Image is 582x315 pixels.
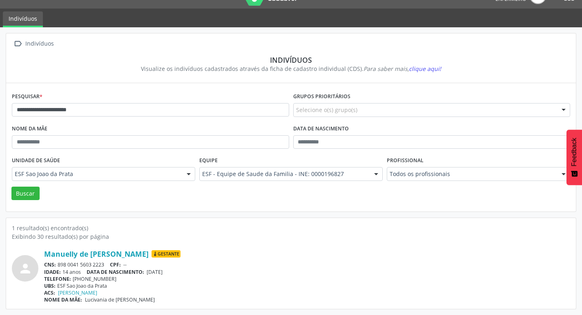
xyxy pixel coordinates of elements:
[12,154,60,167] label: Unidade de saúde
[11,187,40,200] button: Buscar
[44,261,56,268] span: CNS:
[293,123,349,135] label: Data de nascimento
[296,106,357,114] span: Selecione o(s) grupo(s)
[390,170,553,178] span: Todos os profissionais
[571,138,578,166] span: Feedback
[18,261,33,276] i: person
[409,65,441,73] span: clique aqui!
[12,38,24,50] i: 
[18,55,564,64] div: Indivíduos
[44,269,61,275] span: IDADE:
[44,269,570,275] div: 14 anos
[199,154,218,167] label: Equipe
[152,250,181,258] span: Gestante
[12,90,42,103] label: Pesquisar
[44,275,71,282] span: TELEFONE:
[202,170,366,178] span: ESF - Equipe de Saude da Familia - INE: 0000196827
[44,289,55,296] span: ACS:
[24,38,55,50] div: Indivíduos
[12,38,55,50] a:  Indivíduos
[293,90,350,103] label: Grupos prioritários
[12,232,570,241] div: Exibindo 30 resultado(s) por página
[110,261,121,268] span: CPF:
[387,154,424,167] label: Profissional
[123,261,127,268] span: --
[12,123,47,135] label: Nome da mãe
[566,130,582,185] button: Feedback - Mostrar pesquisa
[44,282,570,289] div: ESF Sao Joao da Prata
[44,275,570,282] div: [PHONE_NUMBER]
[363,65,441,73] i: Para saber mais,
[58,289,97,296] a: [PERSON_NAME]
[12,224,570,232] div: 1 resultado(s) encontrado(s)
[147,269,163,275] span: [DATE]
[87,269,144,275] span: DATA DE NASCIMENTO:
[85,296,155,303] span: Lucivania de [PERSON_NAME]
[3,11,43,27] a: Indivíduos
[44,296,82,303] span: NOME DA MÃE:
[18,64,564,73] div: Visualize os indivíduos cadastrados através da ficha de cadastro individual (CDS).
[44,261,570,268] div: 898 0041 5603 2223
[15,170,178,178] span: ESF Sao Joao da Prata
[44,249,149,258] a: Manuelly de [PERSON_NAME]
[44,282,56,289] span: UBS:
